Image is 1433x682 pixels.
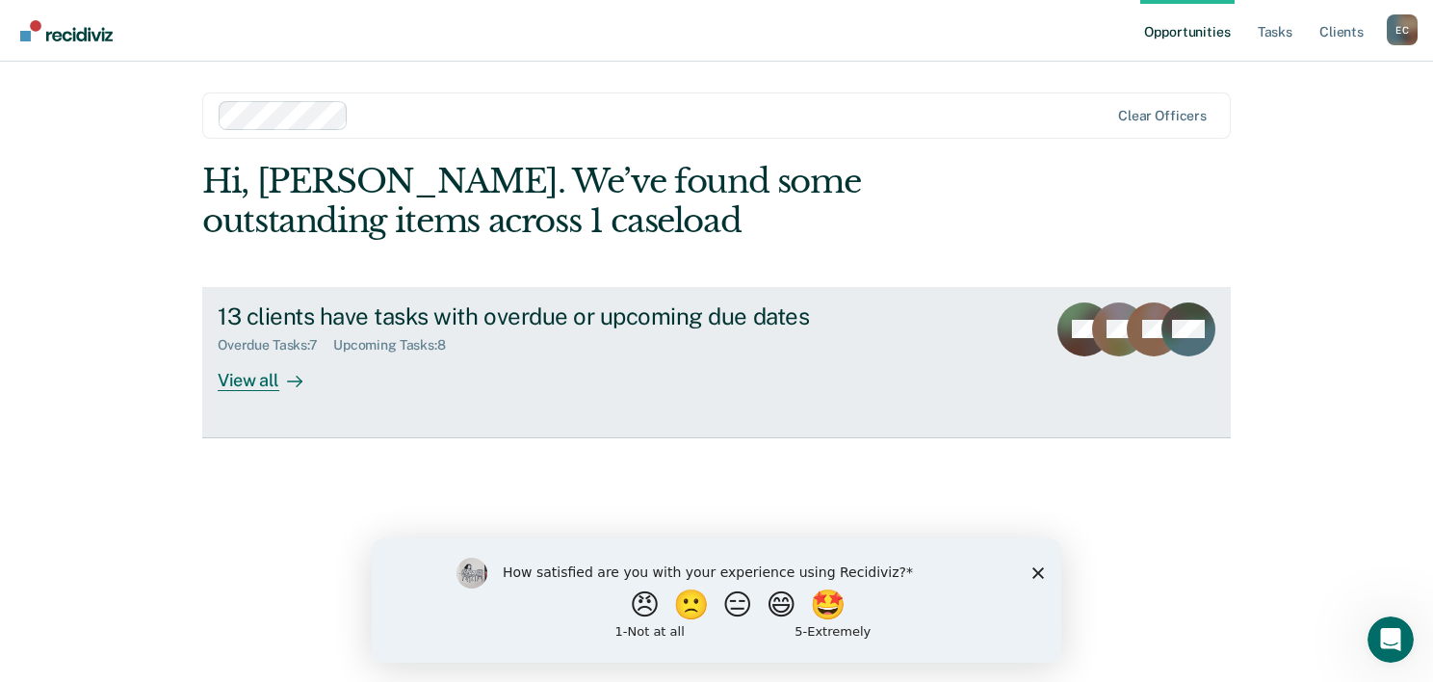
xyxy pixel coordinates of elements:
[372,538,1061,663] iframe: Survey by Kim from Recidiviz
[202,287,1231,438] a: 13 clients have tasks with overdue or upcoming due datesOverdue Tasks:7Upcoming Tasks:8View all
[1368,616,1414,663] iframe: Intercom live chat
[333,337,461,354] div: Upcoming Tasks : 8
[218,302,894,330] div: 13 clients have tasks with overdue or upcoming due dates
[1387,14,1418,45] button: Profile dropdown button
[218,354,326,391] div: View all
[1387,14,1418,45] div: E C
[202,162,1025,241] div: Hi, [PERSON_NAME]. We’ve found some outstanding items across 1 caseload
[218,337,333,354] div: Overdue Tasks : 7
[1118,108,1207,124] div: Clear officers
[20,20,113,41] img: Recidiviz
